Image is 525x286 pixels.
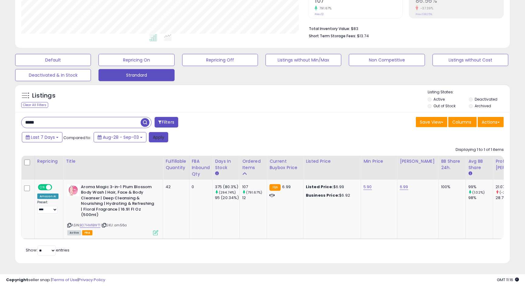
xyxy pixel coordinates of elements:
button: Apply [149,132,168,142]
a: B07HM1BWT1 [80,223,100,228]
label: Active [433,97,445,102]
label: Archived [475,103,491,108]
label: Out of Stock [433,103,456,108]
span: ON [38,185,46,190]
img: 41jfGbl9PoL._SL40_.jpg [67,184,79,196]
div: Clear All Filters [21,102,48,108]
button: Last 7 Days [22,132,62,142]
h5: Listings [32,91,55,100]
p: Listing States: [428,89,510,95]
a: Terms of Use [52,277,78,283]
div: 375 (80.3%) [215,184,239,190]
button: Deactivated & In Stock [15,69,91,81]
span: FBA [82,230,92,235]
button: Aug-28 - Sep-03 [94,132,146,142]
button: Filters [155,117,178,128]
small: (1.02%) [472,190,485,195]
div: Preset: [37,200,59,214]
small: (791.67%) [246,190,262,195]
small: Avg BB Share. [468,171,472,176]
span: | SKU: am56a [101,223,127,228]
div: 95 (20.34%) [215,195,239,201]
button: Default [15,54,91,66]
span: All listings currently available for purchase on Amazon [67,230,81,235]
div: Fulfillable Quantity [166,158,186,171]
div: Displaying 1 to 1 of 1 items [456,147,504,153]
div: 42 [166,184,184,190]
small: FBA [269,184,281,191]
a: Privacy Policy [79,277,105,283]
small: 791.67% [317,6,332,11]
div: Avg BB Share [468,158,490,171]
span: 2025-09-11 11:16 GMT [497,277,519,283]
div: Ordered Items [242,158,264,171]
b: Short Term Storage Fees: [309,33,356,38]
div: [PERSON_NAME] [400,158,436,165]
div: 12 [242,195,267,201]
span: Show: entries [26,247,69,253]
b: Aroma Magic 3-in-1 Plum Blossom Body Wash | Hair, Face & Body Cleanser | Deep Cleansing & Nourish... [81,184,155,219]
strong: Copyright [6,277,28,283]
span: Aug-28 - Sep-03 [103,134,139,140]
div: 99% [468,184,493,190]
div: 100% [441,184,461,190]
div: $6.92 [306,193,356,198]
div: Title [66,158,160,165]
label: Deactivated [475,97,497,102]
small: (-26.66%) [500,190,517,195]
div: Min Price [363,158,395,165]
button: Save View [416,117,447,127]
span: OFF [51,185,61,190]
span: Compared to: [63,135,91,141]
small: Days In Stock. [215,171,219,176]
div: BB Share 24h. [441,158,463,171]
button: Repricing On [99,54,174,66]
span: Last 7 Days [31,134,55,140]
b: Total Inventory Value: [309,26,350,31]
small: Prev: 12 [315,12,324,16]
span: $13.74 [357,33,369,39]
div: Days In Stock [215,158,237,171]
button: Non Competitive [349,54,425,66]
div: FBA inbound Qty [192,158,210,177]
div: 0 [192,184,208,190]
button: Strandard [99,69,174,81]
div: seller snap | | [6,277,105,283]
span: Columns [452,119,471,125]
small: Prev: 138.25% [416,12,432,16]
button: Listings without Min/Max [266,54,341,66]
a: 5.90 [363,184,372,190]
div: $6.99 [306,184,356,190]
small: (294.74%) [219,190,236,195]
div: Current Buybox Price [269,158,301,171]
b: Listed Price: [306,184,333,190]
small: -37.39% [418,6,433,11]
div: 98% [468,195,493,201]
b: Business Price: [306,192,339,198]
div: ASIN: [67,184,158,235]
button: Actions [478,117,504,127]
button: Repricing Off [182,54,258,66]
div: Amazon AI [37,194,59,199]
span: 6.99 [282,184,291,190]
div: Listed Price [306,158,358,165]
div: Repricing [37,158,61,165]
button: Listings without Cost [433,54,508,66]
div: 107 [242,184,267,190]
button: Columns [448,117,477,127]
a: 6.99 [400,184,408,190]
li: $83 [309,25,499,32]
